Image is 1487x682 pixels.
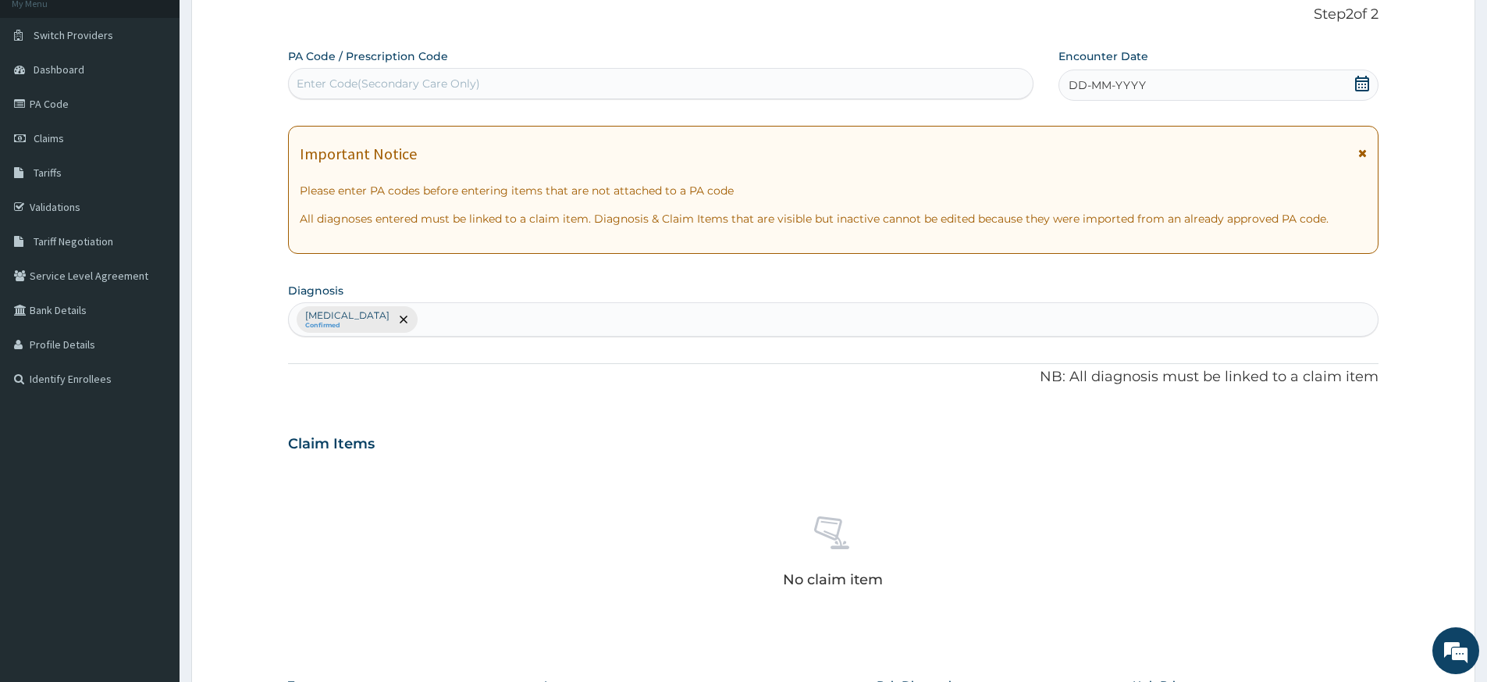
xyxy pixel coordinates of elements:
[297,76,480,91] div: Enter Code(Secondary Care Only)
[256,8,293,45] div: Minimize live chat window
[81,87,262,108] div: Chat with us now
[34,131,64,145] span: Claims
[288,48,448,64] label: PA Code / Prescription Code
[300,183,1367,198] p: Please enter PA codes before entering items that are not attached to a PA code
[300,211,1367,227] p: All diagnoses entered must be linked to a claim item. Diagnosis & Claim Items that are visible bu...
[34,28,113,42] span: Switch Providers
[34,62,84,77] span: Dashboard
[91,197,215,355] span: We're online!
[288,367,1378,387] p: NB: All diagnosis must be linked to a claim item
[288,6,1378,23] p: Step 2 of 2
[300,145,417,162] h1: Important Notice
[1058,48,1148,64] label: Encounter Date
[8,427,297,481] textarea: Type your message and hit 'Enter'
[783,572,883,587] p: No claim item
[34,234,113,248] span: Tariff Negotiation
[1069,77,1146,93] span: DD-MM-YYYY
[29,78,63,117] img: d_794563401_company_1708531726252_794563401
[288,436,375,453] h3: Claim Items
[288,283,343,298] label: Diagnosis
[34,166,62,180] span: Tariffs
